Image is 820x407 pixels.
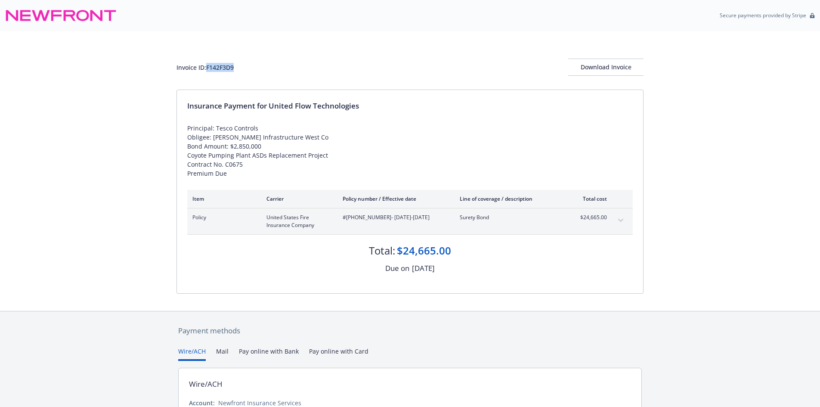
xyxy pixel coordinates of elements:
[309,347,368,361] button: Pay online with Card
[412,263,435,274] div: [DATE]
[192,195,253,202] div: Item
[575,195,607,202] div: Total cost
[187,124,633,178] div: Principal: Tesco Controls Obligee: [PERSON_NAME] Infrastructure West Co Bond Amount: $2,850,000 C...
[720,12,806,19] p: Secure payments provided by Stripe
[343,195,446,202] div: Policy number / Effective date
[568,59,644,75] div: Download Invoice
[614,214,628,227] button: expand content
[397,243,451,258] div: $24,665.00
[343,214,446,221] span: #[PHONE_NUMBER] - [DATE]-[DATE]
[460,195,561,202] div: Line of coverage / description
[266,214,329,229] span: United States Fire Insurance Company
[192,214,253,221] span: Policy
[266,195,329,202] div: Carrier
[369,243,395,258] div: Total:
[216,347,229,361] button: Mail
[187,208,633,234] div: PolicyUnited States Fire Insurance Company#[PHONE_NUMBER]- [DATE]-[DATE]Surety Bond$24,665.00expa...
[178,325,642,336] div: Payment methods
[187,100,633,112] div: Insurance Payment for United Flow Technologies
[176,63,234,72] div: Invoice ID: F142F3D9
[460,214,561,221] span: Surety Bond
[189,379,223,390] div: Wire/ACH
[568,59,644,76] button: Download Invoice
[575,214,607,221] span: $24,665.00
[178,347,206,361] button: Wire/ACH
[385,263,409,274] div: Due on
[239,347,299,361] button: Pay online with Bank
